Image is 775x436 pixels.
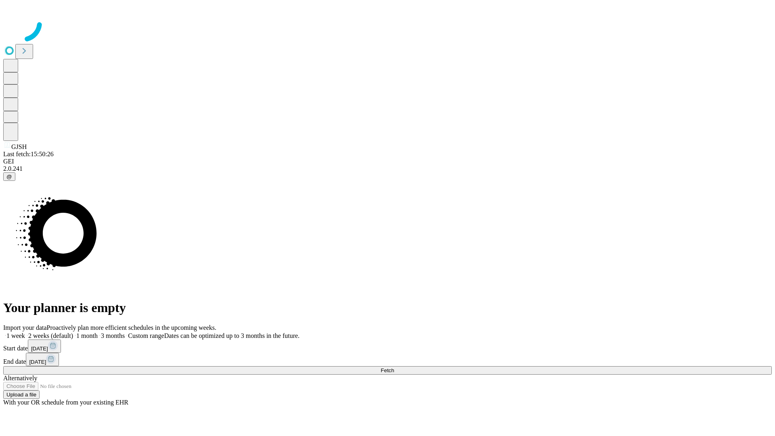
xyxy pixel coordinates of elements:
[29,359,46,365] span: [DATE]
[3,399,128,406] span: With your OR schedule from your existing EHR
[28,332,73,339] span: 2 weeks (default)
[3,172,15,181] button: @
[11,143,27,150] span: GJSH
[26,353,59,366] button: [DATE]
[6,174,12,180] span: @
[28,340,61,353] button: [DATE]
[381,367,394,373] span: Fetch
[3,390,40,399] button: Upload a file
[3,151,54,157] span: Last fetch: 15:50:26
[101,332,125,339] span: 3 months
[3,340,772,353] div: Start date
[128,332,164,339] span: Custom range
[6,332,25,339] span: 1 week
[3,353,772,366] div: End date
[31,346,48,352] span: [DATE]
[3,375,37,381] span: Alternatively
[3,165,772,172] div: 2.0.241
[3,324,47,331] span: Import your data
[3,158,772,165] div: GEI
[76,332,98,339] span: 1 month
[47,324,216,331] span: Proactively plan more efficient schedules in the upcoming weeks.
[164,332,300,339] span: Dates can be optimized up to 3 months in the future.
[3,300,772,315] h1: Your planner is empty
[3,366,772,375] button: Fetch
